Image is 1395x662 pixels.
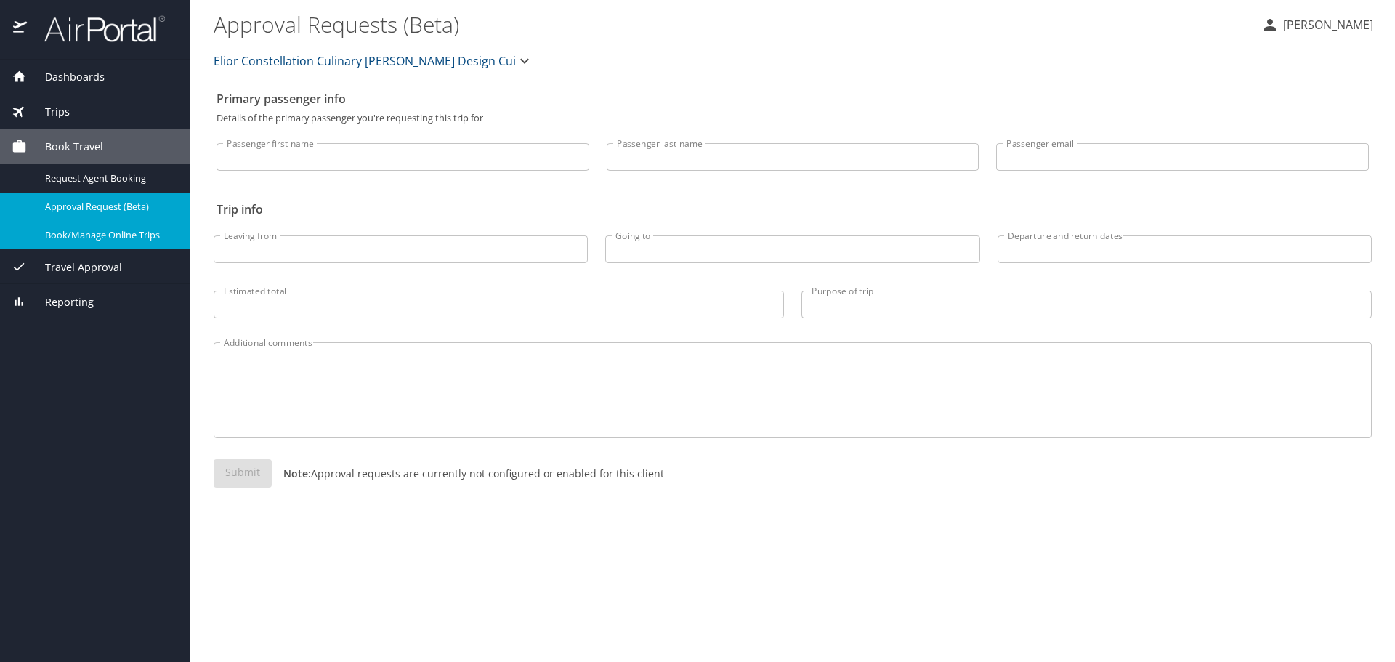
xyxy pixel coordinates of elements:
h2: Trip info [217,198,1369,221]
h2: Primary passenger info [217,87,1369,110]
span: Request Agent Booking [45,171,173,185]
p: [PERSON_NAME] [1279,16,1373,33]
img: icon-airportal.png [13,15,28,43]
span: Reporting [27,294,94,310]
h1: Approval Requests (Beta) [214,1,1250,47]
img: airportal-logo.png [28,15,165,43]
button: Elior Constellation Culinary [PERSON_NAME] Design Cui [208,47,539,76]
p: Details of the primary passenger you're requesting this trip for [217,113,1369,123]
span: Dashboards [27,69,105,85]
span: Book Travel [27,139,103,155]
span: Travel Approval [27,259,122,275]
p: Approval requests are currently not configured or enabled for this client [272,466,664,481]
button: [PERSON_NAME] [1255,12,1379,38]
span: Book/Manage Online Trips [45,228,173,242]
span: Trips [27,104,70,120]
span: Approval Request (Beta) [45,200,173,214]
strong: Note: [283,467,311,480]
span: Elior Constellation Culinary [PERSON_NAME] Design Cui [214,51,516,71]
